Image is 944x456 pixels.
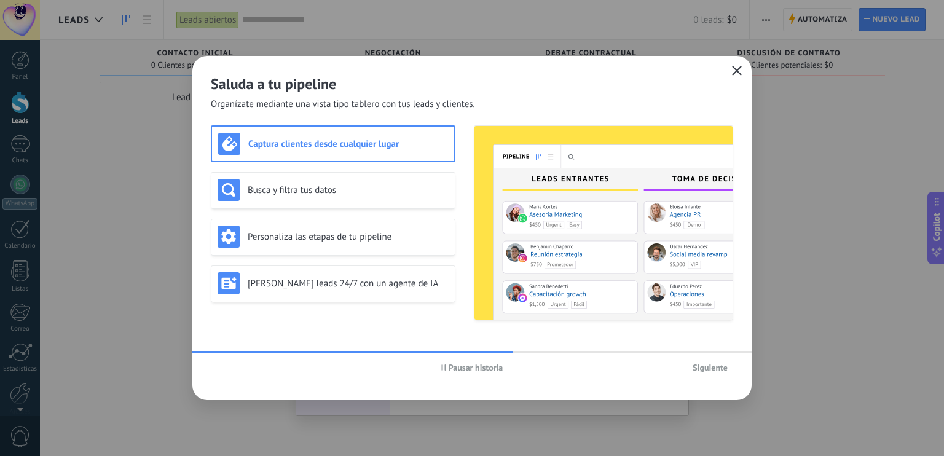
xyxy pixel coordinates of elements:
button: Siguiente [687,358,733,377]
h2: Saluda a tu pipeline [211,74,733,93]
span: Organízate mediante una vista tipo tablero con tus leads y clientes. [211,98,475,111]
button: Pausar historia [436,358,509,377]
span: Pausar historia [449,363,503,372]
span: Siguiente [693,363,728,372]
h3: Personaliza las etapas de tu pipeline [248,231,449,243]
h3: Busca y filtra tus datos [248,184,449,196]
h3: Captura clientes desde cualquier lugar [248,138,448,150]
h3: [PERSON_NAME] leads 24/7 con un agente de IA [248,278,449,289]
